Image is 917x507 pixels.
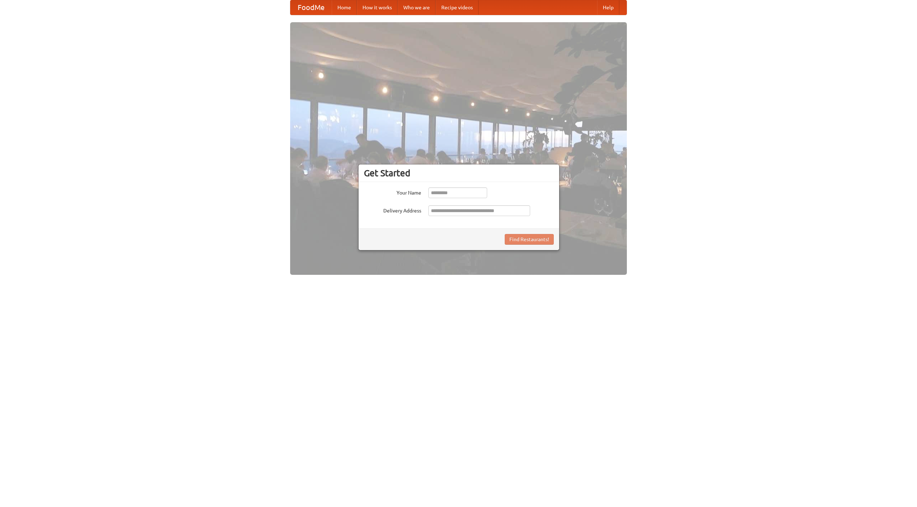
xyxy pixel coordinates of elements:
a: Who we are [398,0,436,15]
a: Help [597,0,619,15]
a: How it works [357,0,398,15]
label: Delivery Address [364,205,421,214]
button: Find Restaurants! [505,234,554,245]
label: Your Name [364,187,421,196]
a: Home [332,0,357,15]
h3: Get Started [364,168,554,178]
a: Recipe videos [436,0,479,15]
a: FoodMe [291,0,332,15]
